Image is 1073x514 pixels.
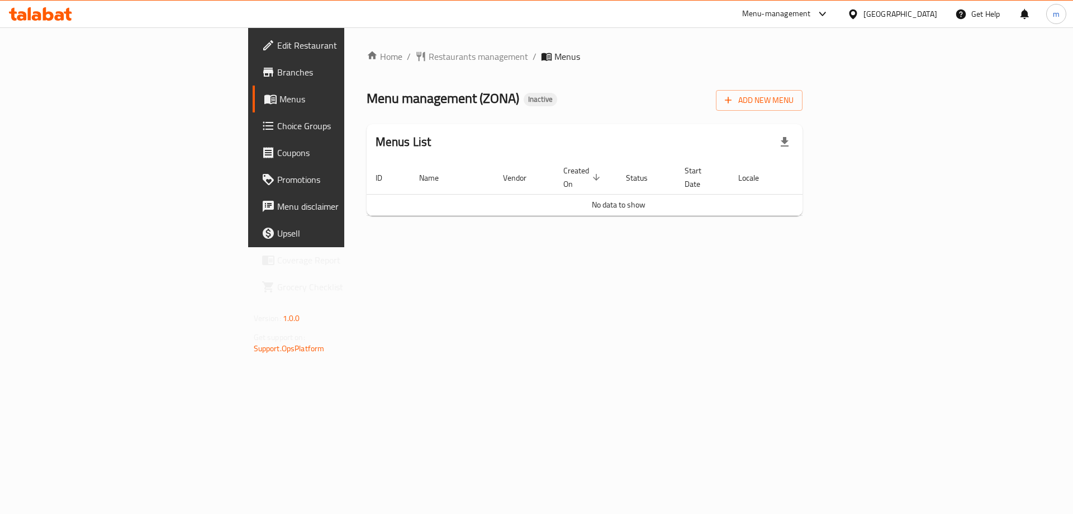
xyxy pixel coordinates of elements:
[524,95,557,104] span: Inactive
[771,129,798,155] div: Export file
[277,173,419,186] span: Promotions
[429,50,528,63] span: Restaurants management
[524,93,557,106] div: Inactive
[277,146,419,159] span: Coupons
[716,90,803,111] button: Add New Menu
[277,39,419,52] span: Edit Restaurant
[503,171,541,185] span: Vendor
[367,161,871,216] table: enhanced table
[685,164,716,191] span: Start Date
[277,65,419,79] span: Branches
[742,7,811,21] div: Menu-management
[1053,8,1060,20] span: m
[253,193,428,220] a: Menu disclaimer
[787,161,871,195] th: Actions
[253,166,428,193] a: Promotions
[376,134,431,150] h2: Menus List
[253,247,428,273] a: Coverage Report
[738,171,773,185] span: Locale
[277,119,419,133] span: Choice Groups
[367,50,803,63] nav: breadcrumb
[253,273,428,300] a: Grocery Checklist
[419,171,453,185] span: Name
[626,171,662,185] span: Status
[253,32,428,59] a: Edit Restaurant
[277,200,419,213] span: Menu disclaimer
[253,112,428,139] a: Choice Groups
[376,171,397,185] span: ID
[254,311,281,326] span: Version:
[863,8,937,20] div: [GEOGRAPHIC_DATA]
[367,86,519,111] span: Menu management ( ZONA )
[254,341,325,356] a: Support.OpsPlatform
[253,59,428,86] a: Branches
[254,330,305,345] span: Get support on:
[533,50,536,63] li: /
[279,92,419,106] span: Menus
[277,253,419,267] span: Coverage Report
[277,227,419,240] span: Upsell
[253,139,428,166] a: Coupons
[415,50,528,63] a: Restaurants management
[554,50,580,63] span: Menus
[277,280,419,294] span: Grocery Checklist
[283,311,300,326] span: 1.0.0
[592,197,645,212] span: No data to show
[563,164,604,191] span: Created On
[253,86,428,112] a: Menus
[253,220,428,247] a: Upsell
[725,93,794,107] span: Add New Menu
